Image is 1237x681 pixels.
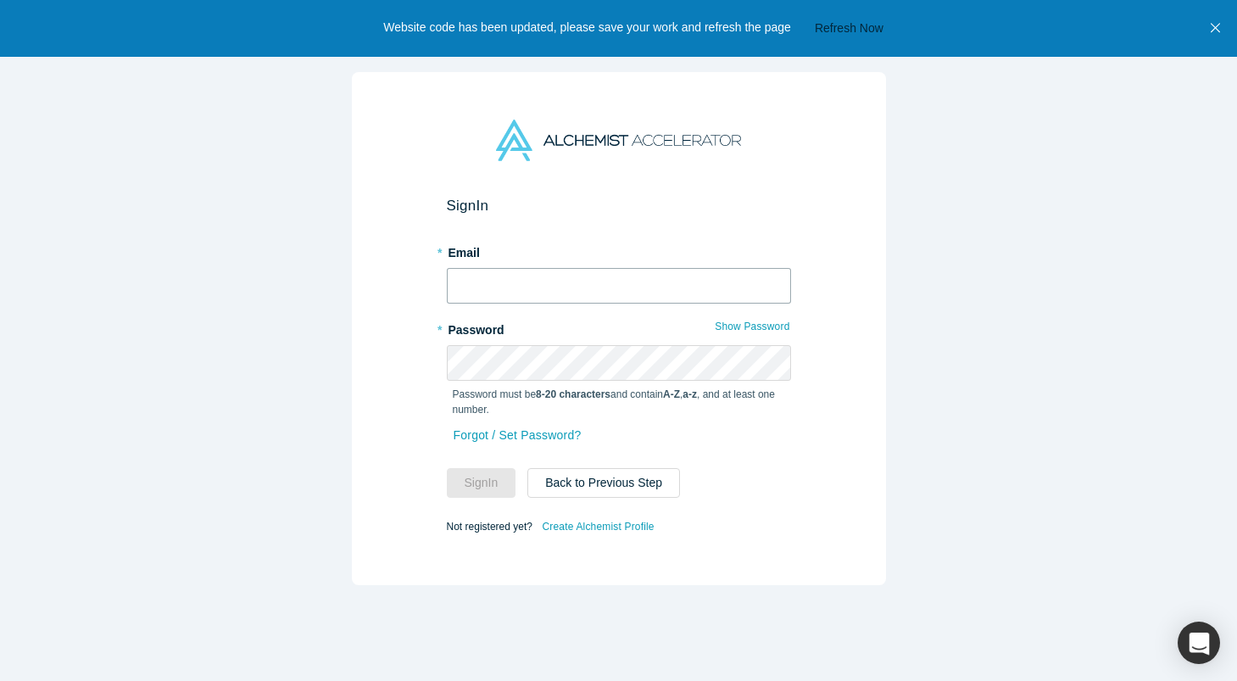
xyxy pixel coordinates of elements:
[496,120,740,161] img: Alchemist Accelerator Logo
[663,388,680,400] strong: A-Z
[453,387,785,417] p: Password must be and contain , , and at least one number.
[683,388,697,400] strong: a-z
[809,18,889,39] button: Refresh Now
[536,388,610,400] strong: 8-20 characters
[447,315,791,339] label: Password
[541,516,655,538] a: Create Alchemist Profile
[453,421,582,450] a: Forgot / Set Password?
[714,315,790,338] button: Show Password
[447,238,791,262] label: Email
[447,197,791,215] h2: Sign In
[527,468,680,498] button: Back to Previous Step
[447,521,532,533] span: Not registered yet?
[447,468,516,498] button: SignIn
